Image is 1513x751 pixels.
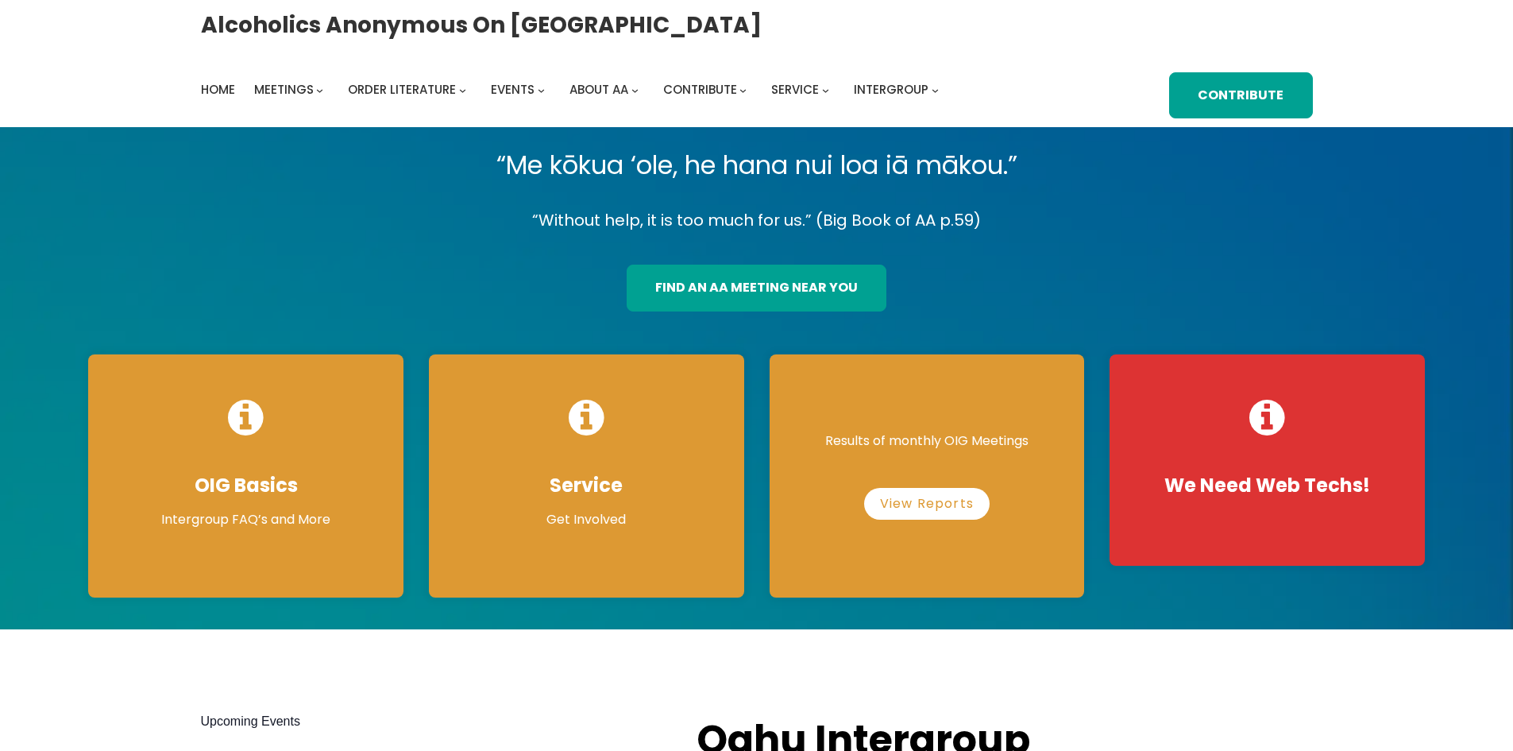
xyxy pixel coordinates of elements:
button: Events submenu [538,86,545,93]
a: Events [491,79,535,101]
button: Intergroup submenu [932,86,939,93]
nav: Intergroup [201,79,944,101]
span: Intergroup [854,81,928,98]
span: About AA [569,81,628,98]
a: Contribute [663,79,737,101]
span: Order Literature [348,81,456,98]
a: Meetings [254,79,314,101]
p: Intergroup FAQ’s and More [104,510,388,529]
a: Contribute [1169,72,1312,119]
button: About AA submenu [631,86,639,93]
h4: Service [445,474,728,497]
span: Meetings [254,81,314,98]
p: Get Involved [445,510,728,529]
a: About AA [569,79,628,101]
p: “Me kōkua ‘ole, he hana nui loa iā mākou.” [75,143,1438,188]
h4: We Need Web Techs! [1125,474,1409,497]
a: Home [201,79,235,101]
button: Contribute submenu [739,86,747,93]
h4: OIG Basics [104,474,388,497]
h2: Upcoming Events [201,712,666,731]
p: “Without help, it is too much for us.” (Big Book of AA p.59) [75,207,1438,234]
button: Meetings submenu [316,86,323,93]
a: View Reports [864,488,990,520]
a: Intergroup [854,79,928,101]
span: Service [771,81,819,98]
a: Alcoholics Anonymous on [GEOGRAPHIC_DATA] [201,6,762,45]
a: find an aa meeting near you [627,265,886,312]
span: Home [201,81,235,98]
p: Results of monthly OIG Meetings [785,432,1069,451]
button: Service submenu [822,86,829,93]
button: Order Literature submenu [459,86,466,93]
span: Contribute [663,81,737,98]
span: Events [491,81,535,98]
a: Service [771,79,819,101]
